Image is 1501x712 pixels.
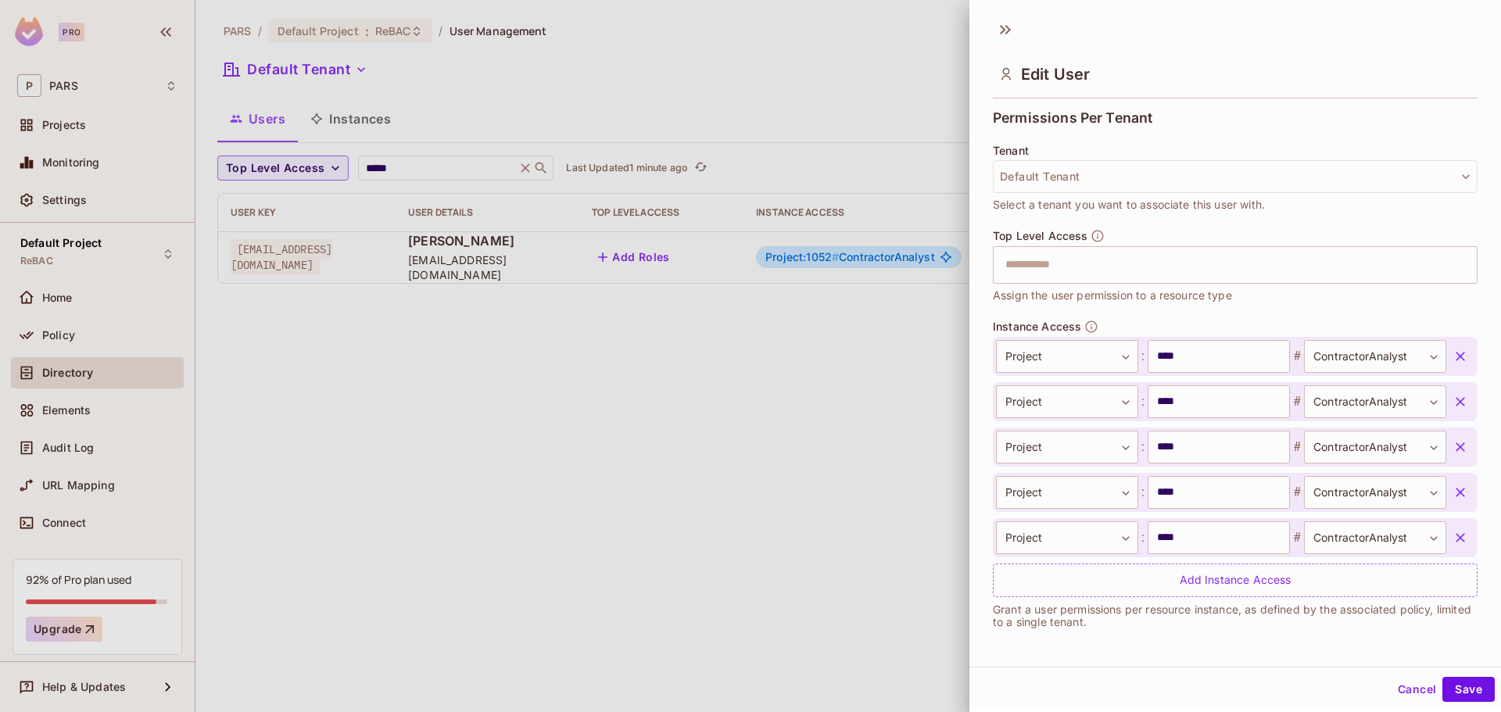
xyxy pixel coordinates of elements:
button: Save [1442,677,1495,702]
span: # [1290,392,1304,411]
span: # [1290,347,1304,366]
div: ContractorAnalyst [1304,431,1446,463]
span: : [1138,483,1148,502]
div: Project [996,340,1138,373]
span: : [1138,438,1148,456]
span: Instance Access [993,320,1081,333]
span: Tenant [993,145,1029,157]
span: # [1290,438,1304,456]
div: Project [996,431,1138,463]
span: Top Level Access [993,230,1087,242]
button: Cancel [1392,677,1442,702]
p: Grant a user permissions per resource instance, as defined by the associated policy, limited to a... [993,603,1478,628]
div: ContractorAnalyst [1304,385,1446,418]
span: Edit User [1021,65,1090,84]
div: ContractorAnalyst [1304,340,1446,373]
button: Default Tenant [993,160,1478,193]
button: Open [1469,263,1472,266]
span: # [1290,528,1304,547]
div: ContractorAnalyst [1304,521,1446,554]
span: Permissions Per Tenant [993,110,1152,126]
span: : [1138,528,1148,547]
span: : [1138,347,1148,366]
div: Add Instance Access [993,564,1478,597]
span: Assign the user permission to a resource type [993,287,1232,304]
div: Project [996,521,1138,554]
span: : [1138,392,1148,411]
div: Project [996,385,1138,418]
div: ContractorAnalyst [1304,476,1446,509]
div: Project [996,476,1138,509]
span: # [1290,483,1304,502]
span: Select a tenant you want to associate this user with. [993,196,1265,213]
